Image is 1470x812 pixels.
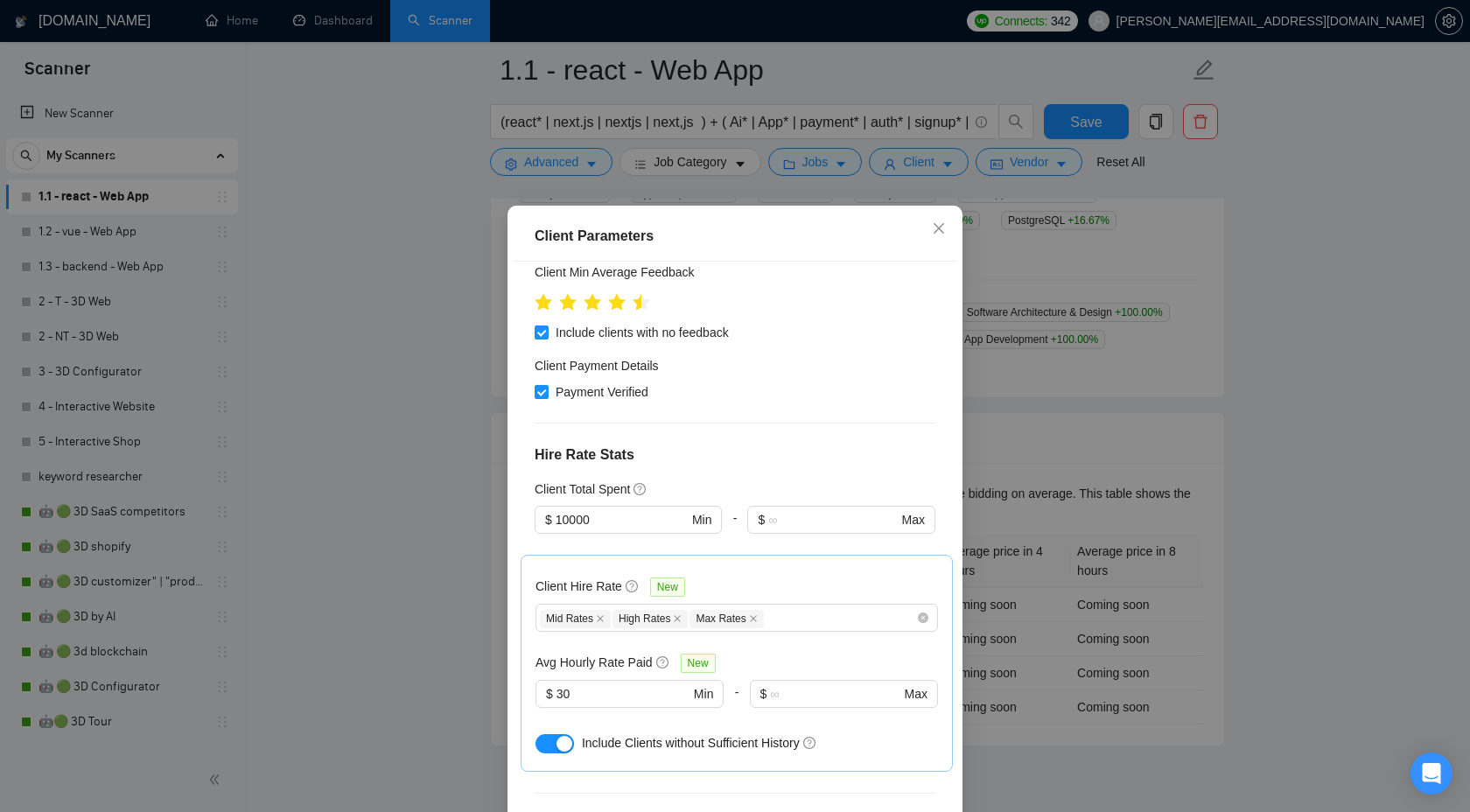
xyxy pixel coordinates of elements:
[582,736,800,750] span: Include Clients without Sufficient History
[915,206,962,253] button: Close
[768,510,898,529] input: ∞
[650,577,685,597] span: New
[535,226,935,247] div: Client Parameters
[902,510,925,529] span: Max
[584,294,601,311] span: star
[905,684,927,703] span: Max
[689,610,763,628] span: Max Rates
[724,680,749,729] div: -
[540,610,611,628] span: Mid Rates
[760,684,767,703] span: $
[559,294,577,311] span: star
[549,382,655,402] span: Payment Verified
[535,653,653,672] h5: Avg Hourly Rate Paid
[535,262,695,282] h5: Client Min Average Feedback
[535,479,630,499] h5: Client Total Spent
[749,614,758,623] span: close
[633,294,650,311] span: star
[722,506,747,555] div: -
[596,614,605,623] span: close
[770,684,900,703] input: ∞
[545,510,552,529] span: $
[673,614,682,623] span: close
[535,356,659,375] h4: Client Payment Details
[633,482,647,496] span: question-circle
[692,510,712,529] span: Min
[626,579,640,593] span: question-circle
[535,444,935,465] h4: Hire Rate Stats
[608,294,626,311] span: star
[656,655,670,669] span: question-circle
[535,577,622,596] h5: Client Hire Rate
[549,323,736,342] span: Include clients with no feedback
[535,294,552,311] span: star
[556,684,690,703] input: 0
[546,684,553,703] span: $
[681,654,716,673] span: New
[612,610,688,628] span: High Rates
[932,221,946,235] span: close
[556,510,689,529] input: 0
[694,684,714,703] span: Min
[758,510,765,529] span: $
[803,736,817,750] span: question-circle
[918,612,928,623] span: close-circle
[1410,752,1452,794] div: Open Intercom Messenger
